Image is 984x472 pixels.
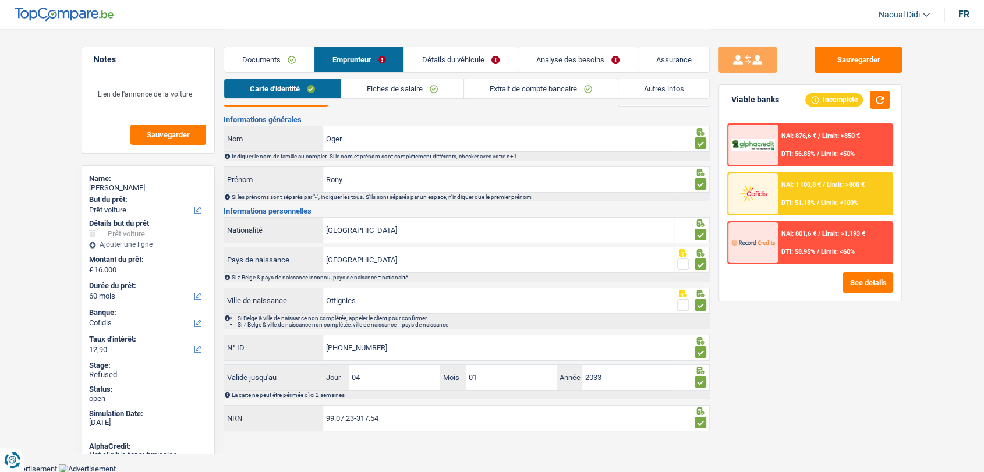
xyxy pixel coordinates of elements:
[818,132,820,140] span: /
[89,409,207,418] div: Simulation Date:
[130,125,206,145] button: Sauvegarder
[817,150,819,158] span: /
[89,308,205,317] label: Banque:
[89,240,207,249] div: Ajouter une ligne
[440,365,466,390] label: Mois
[89,255,205,264] label: Montant du prêt:
[224,247,323,272] label: Pays de naissance
[958,9,969,20] div: fr
[89,183,207,193] div: [PERSON_NAME]
[224,126,323,151] label: Nom
[817,248,819,255] span: /
[224,406,323,431] label: NRN
[323,335,674,360] input: 590-1234567-89
[781,181,821,189] span: NAI: 1 100,8 €
[232,194,709,200] div: Si les prénoms sont séparés par "-", indiquer les tous. S'ils sont séparés par un espace, n'indiq...
[224,288,323,313] label: Ville de naissance
[224,335,323,360] label: N° ID
[464,79,618,98] a: Extrait de compte bancaire
[89,370,207,379] div: Refused
[89,394,207,403] div: open
[224,218,323,243] label: Nationalité
[557,365,582,390] label: Année
[224,116,710,123] h3: Informations générales
[341,79,463,98] a: Fiches de salaire
[821,248,855,255] span: Limit: <60%
[89,219,207,228] div: Détails but du prêt
[232,153,709,159] div: Indiquer le nom de famille au complet. Si le nom et prénom sont complétement différents, checker ...
[731,139,774,152] img: AlphaCredit
[89,281,205,290] label: Durée du prêt:
[94,55,203,65] h5: Notes
[815,47,902,73] button: Sauvegarder
[89,418,207,427] div: [DATE]
[232,392,709,398] div: La carte ne peut être périmée d'ici 2 semaines
[89,174,207,183] div: Name:
[89,265,93,275] span: €
[781,248,815,255] span: DTI: 58.95%
[618,79,710,98] a: Autres infos
[638,47,710,72] a: Assurance
[822,230,865,237] span: Limit: >1.193 €
[817,199,819,207] span: /
[869,5,930,24] a: Naoual Didi
[224,368,323,387] label: Valide jusqu'au
[323,218,674,243] input: Belgique
[843,272,893,293] button: See details
[323,365,349,390] label: Jour
[781,132,816,140] span: NAI: 876,6 €
[821,199,858,207] span: Limit: <100%
[89,442,207,451] div: AlphaCredit:
[822,132,860,140] span: Limit: >850 €
[781,199,815,207] span: DTI: 51.18%
[232,274,709,281] div: Si ≠ Belge & pays de naissance inconnu, pays de naisance = nationalité
[314,47,404,72] a: Emprunteur
[781,150,815,158] span: DTI: 56.85%
[15,8,114,22] img: TopCompare Logo
[781,230,816,237] span: NAI: 801,6 €
[89,195,205,204] label: But du prêt:
[879,10,920,20] span: Naoual Didi
[818,230,820,237] span: /
[89,361,207,370] div: Stage:
[89,385,207,394] div: Status:
[224,47,314,72] a: Documents
[823,181,825,189] span: /
[404,47,518,72] a: Détails du véhicule
[238,321,709,328] li: Si ≠ Belge & ville de naissance non complétée, ville de naissance = pays de naissance
[349,365,440,390] input: JJ
[238,315,709,321] li: Si Belge & ville de naissance non complétée, appeler le client pour confirmer
[821,150,855,158] span: Limit: <50%
[466,365,557,390] input: MM
[731,232,774,253] img: Record Credits
[147,131,190,139] span: Sauvegarder
[582,365,673,390] input: AAAA
[89,450,207,460] div: Not eligible for submission
[805,93,863,106] div: Incomplete
[323,406,674,431] input: 12.12.12-123.12
[518,47,638,72] a: Analyse des besoins
[827,181,865,189] span: Limit: >800 €
[89,335,205,344] label: Taux d'intérêt:
[224,167,323,192] label: Prénom
[731,95,778,105] div: Viable banks
[224,207,710,215] h3: Informations personnelles
[224,79,341,98] a: Carte d'identité
[323,247,674,272] input: Belgique
[731,183,774,204] img: Cofidis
